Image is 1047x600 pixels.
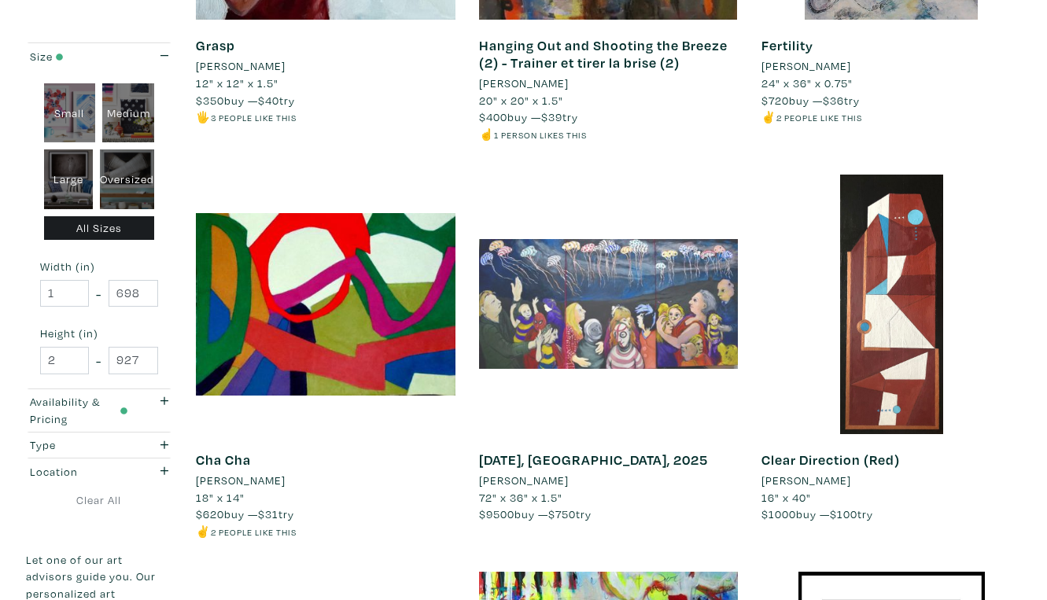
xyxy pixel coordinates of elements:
button: Size [26,43,172,69]
li: [PERSON_NAME] [196,57,286,75]
li: [PERSON_NAME] [761,57,851,75]
div: Medium [102,83,154,143]
small: 2 people like this [211,526,297,538]
span: $720 [761,93,789,108]
span: buy — try [196,506,294,521]
a: Hanging Out and Shooting the Breeze (2) - Trainer et tirer la brise (2) [479,36,728,72]
a: Cha Cha [196,451,251,469]
span: $36 [823,93,844,108]
span: 18" x 14" [196,490,245,505]
div: Availability & Pricing [30,393,128,427]
span: $39 [541,109,562,124]
small: Width (in) [40,261,158,272]
span: $400 [479,109,507,124]
a: [PERSON_NAME] [196,472,455,489]
span: 12" x 12" x 1.5" [196,75,278,90]
div: Type [30,436,128,454]
a: Clear All [26,491,172,509]
small: 2 people like this [776,112,862,123]
a: Fertility [761,36,813,54]
button: Availability & Pricing [26,389,172,432]
span: $9500 [479,506,514,521]
span: 72" x 36" x 1.5" [479,490,562,505]
span: $620 [196,506,224,521]
div: Location [30,463,128,480]
li: [PERSON_NAME] [479,75,569,92]
a: [PERSON_NAME] [479,75,739,92]
span: $31 [258,506,278,521]
span: 20" x 20" x 1.5" [479,93,563,108]
li: [PERSON_NAME] [479,472,569,489]
li: [PERSON_NAME] [196,472,286,489]
div: Large [44,149,94,209]
span: $1000 [761,506,796,521]
span: buy — try [761,93,860,108]
div: Size [30,48,128,65]
li: ☝️ [479,126,739,143]
small: 3 people like this [211,112,297,123]
button: Location [26,458,172,484]
a: Grasp [196,36,235,54]
span: buy — try [196,93,295,108]
span: $750 [548,506,576,521]
span: buy — try [479,506,592,521]
a: [PERSON_NAME] [196,57,455,75]
li: ✌️ [196,523,455,540]
span: 24" x 36" x 0.75" [761,75,853,90]
li: 🖐️ [196,109,455,126]
span: $40 [258,93,279,108]
span: buy — try [761,506,873,521]
a: [DATE], [GEOGRAPHIC_DATA], 2025 [479,451,708,469]
span: 16" x 40" [761,490,811,505]
small: 1 person likes this [494,129,587,141]
button: Type [26,433,172,458]
a: [PERSON_NAME] [479,472,739,489]
span: - [96,350,101,371]
div: Oversized [100,149,154,209]
small: Height (in) [40,328,158,339]
span: $100 [830,506,857,521]
span: - [96,283,101,304]
div: All Sizes [44,216,155,241]
a: [PERSON_NAME] [761,57,1021,75]
a: Clear Direction (Red) [761,451,900,469]
div: Small [44,83,96,143]
span: $350 [196,93,224,108]
span: buy — try [479,109,578,124]
li: ✌️ [761,109,1021,126]
a: [PERSON_NAME] [761,472,1021,489]
li: [PERSON_NAME] [761,472,851,489]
